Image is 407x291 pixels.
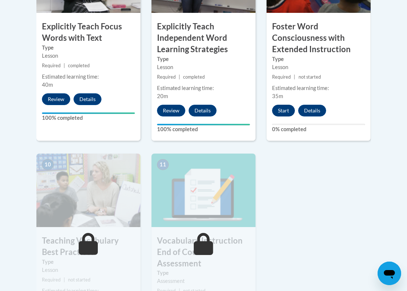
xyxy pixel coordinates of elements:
img: Course Image [36,154,140,227]
div: Your progress [42,112,135,114]
span: 40m [42,82,53,88]
div: Estimated learning time: [42,73,135,81]
button: Start [272,105,295,116]
iframe: Button to launch messaging window [378,262,401,285]
span: | [64,63,65,68]
label: 0% completed [272,125,365,133]
div: Lesson [42,52,135,60]
button: Details [189,105,217,116]
span: 11 [157,159,169,170]
button: Details [74,93,101,105]
span: | [179,74,180,80]
span: | [64,277,65,283]
label: Type [42,44,135,52]
div: Your progress [157,124,250,125]
span: not started [299,74,321,80]
label: 100% completed [157,125,250,133]
span: Required [272,74,291,80]
button: Review [157,105,185,116]
span: Required [42,277,61,283]
h3: Explicitly Teach Independent Word Learning Strategies [151,21,256,55]
span: 20m [157,93,168,99]
label: Type [157,269,250,277]
span: 10 [42,159,54,170]
div: Estimated learning time: [272,84,365,92]
div: Lesson [157,63,250,71]
span: Required [42,63,61,68]
label: 100% completed [42,114,135,122]
div: Estimated learning time: [157,84,250,92]
img: Course Image [151,154,256,227]
h3: Explicitly Teach Focus Words with Text [36,21,140,44]
span: 35m [272,93,283,99]
button: Details [298,105,326,116]
div: Lesson [42,266,135,274]
div: Assessment [157,277,250,285]
span: completed [183,74,205,80]
h3: Vocabulary Instruction End of Course Assessment [151,235,256,269]
h3: Teaching Vocabulary Best Practices [36,235,140,258]
span: Required [157,74,176,80]
label: Type [157,55,250,63]
label: Type [272,55,365,63]
div: Lesson [272,63,365,71]
label: Type [42,258,135,266]
span: not started [68,277,90,283]
button: Review [42,93,70,105]
span: completed [68,63,90,68]
h3: Foster Word Consciousness with Extended Instruction [267,21,371,55]
span: | [294,74,295,80]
